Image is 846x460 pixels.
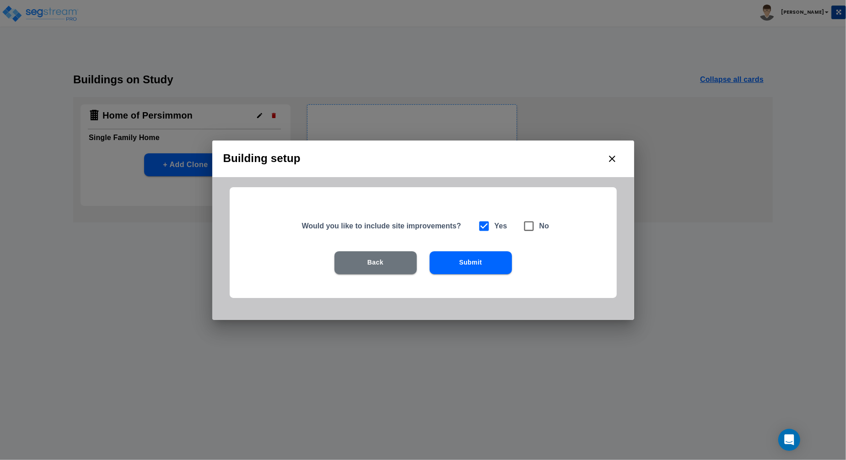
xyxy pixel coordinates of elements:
[539,220,550,233] h6: No
[212,141,634,177] h2: Building setup
[334,251,417,274] button: Back
[601,148,623,170] button: close
[778,429,800,451] div: Open Intercom Messenger
[302,221,466,231] h5: Would you like to include site improvements?
[430,251,512,274] button: Submit
[495,220,507,233] h6: Yes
